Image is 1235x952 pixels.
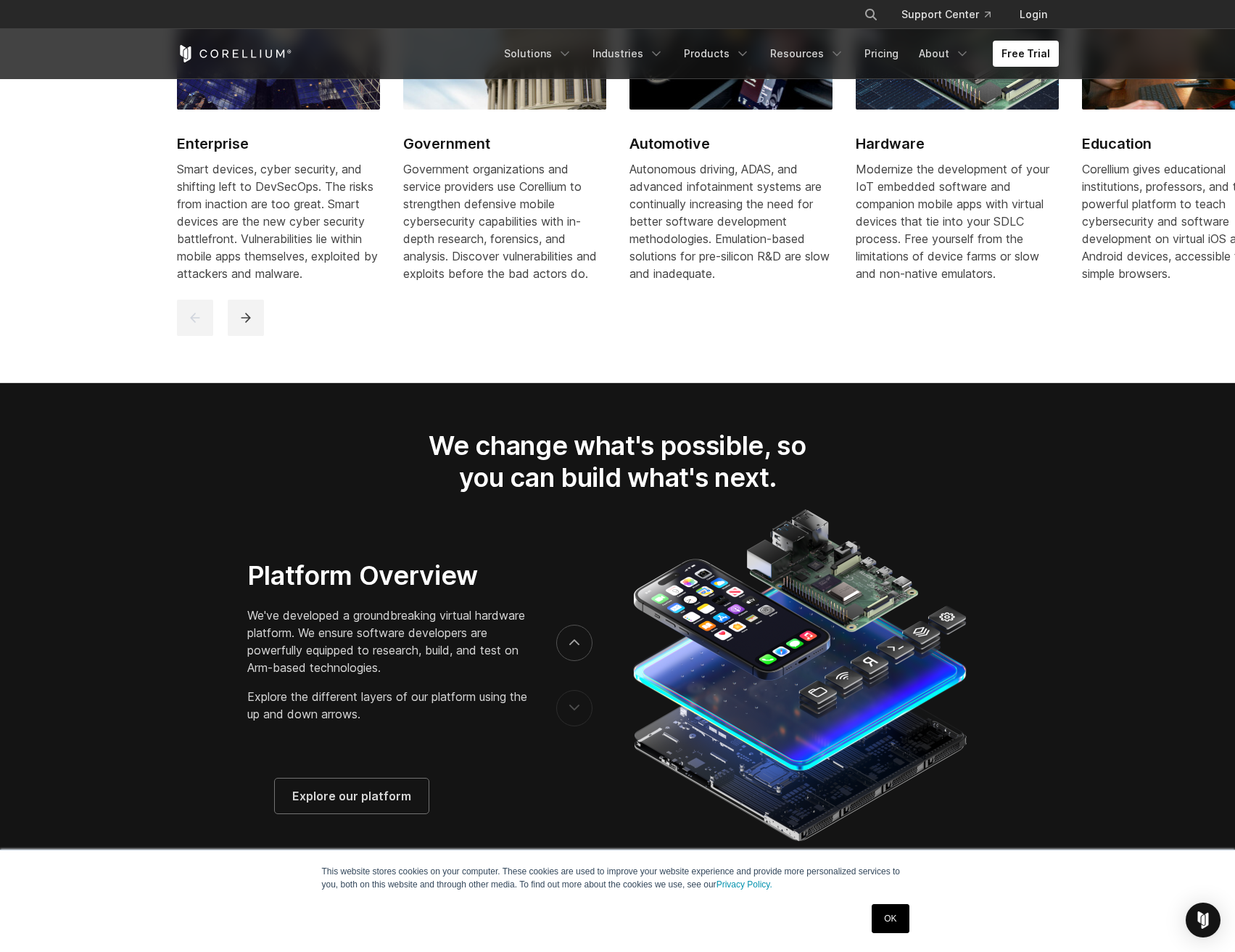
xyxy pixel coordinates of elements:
span: Modernize the development of your IoT embedded software and companion mobile apps with virtual de... [856,162,1049,281]
h2: Enterprise [177,133,380,155]
span: Explore our platform [292,787,411,805]
div: Open Intercom Messenger [1186,903,1220,937]
a: Corellium Home [177,45,292,62]
a: Pricing [856,41,907,67]
p: Explore the different layers of our platform using the up and down arrows. [247,688,527,723]
button: next [228,300,264,336]
a: OK [872,904,909,933]
button: Search [858,1,884,28]
img: Corellium_Platform_RPI_Full_470 [626,505,972,846]
h2: Automotive [629,133,833,155]
button: previous [556,690,592,726]
a: Free Trial [993,41,1059,67]
a: Privacy Policy. [716,879,772,890]
div: Navigation Menu [495,41,1059,67]
p: We've developed a groundbreaking virtual hardware platform. We ensure software developers are pow... [247,607,527,676]
div: Smart devices, cyber security, and shifting left to DevSecOps. The risks from inaction are too gr... [177,160,380,282]
h3: Platform Overview [247,559,527,591]
h2: Hardware [856,133,1059,155]
a: About [910,41,978,67]
div: Autonomous driving, ADAS, and advanced infotainment systems are continually increasing the need f... [629,160,833,282]
a: Solutions [495,41,581,67]
div: Navigation Menu [846,1,1059,28]
a: Resources [761,41,853,67]
div: Government organizations and service providers use Corellium to strengthen defensive mobile cyber... [403,160,606,282]
h2: Government [403,133,606,155]
button: previous [177,300,213,336]
a: Support Center [890,1,1002,28]
button: next [556,625,592,661]
a: Products [675,41,759,67]
a: Industries [584,41,672,67]
a: Login [1008,1,1059,28]
h2: We change what's possible, so you can build what's next. [405,430,831,494]
a: Explore our platform [275,779,429,813]
p: This website stores cookies on your computer. These cookies are used to improve your website expe... [322,865,914,891]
